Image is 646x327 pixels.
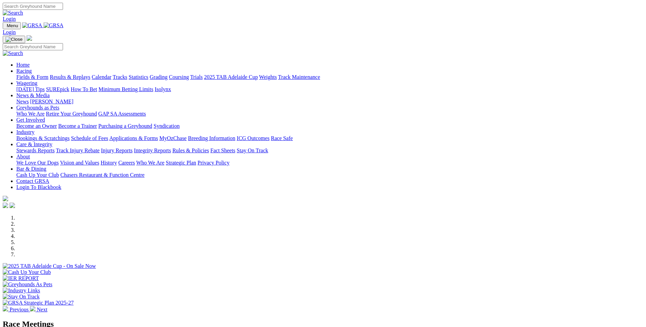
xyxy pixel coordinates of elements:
[16,135,643,141] div: Industry
[3,300,74,306] img: GRSA Strategic Plan 2025-27
[136,160,164,166] a: Who We Are
[46,86,69,92] a: SUREpick
[16,166,46,172] a: Bar & Dining
[3,269,51,275] img: Cash Up Your Club
[166,160,196,166] a: Strategic Plan
[60,160,99,166] a: Vision and Values
[50,74,90,80] a: Results & Replays
[10,307,29,312] span: Previous
[3,275,39,281] img: IER REPORT
[169,74,189,80] a: Coursing
[16,123,57,129] a: Become an Owner
[198,160,230,166] a: Privacy Policy
[27,35,32,41] img: logo-grsa-white.png
[16,86,45,92] a: [DATE] Tips
[16,141,52,147] a: Care & Integrity
[150,74,168,80] a: Grading
[98,123,152,129] a: Purchasing a Greyhound
[3,281,52,288] img: Greyhounds As Pets
[3,307,30,312] a: Previous
[5,37,22,42] img: Close
[71,86,97,92] a: How To Bet
[30,306,35,311] img: chevron-right-pager-white.svg
[16,172,59,178] a: Cash Up Your Club
[16,154,30,159] a: About
[16,184,61,190] a: Login To Blackbook
[129,74,148,80] a: Statistics
[3,29,16,35] a: Login
[3,50,23,56] img: Search
[259,74,277,80] a: Weights
[154,123,179,129] a: Syndication
[16,129,34,135] a: Industry
[3,16,16,22] a: Login
[100,160,117,166] a: History
[16,178,49,184] a: Contact GRSA
[172,148,209,153] a: Rules & Policies
[16,80,37,86] a: Wagering
[71,135,108,141] a: Schedule of Fees
[271,135,293,141] a: Race Safe
[16,68,32,74] a: Racing
[98,111,146,117] a: GAP SA Assessments
[3,203,8,208] img: facebook.svg
[16,74,643,80] div: Racing
[16,135,69,141] a: Bookings & Scratchings
[44,22,64,29] img: GRSA
[3,22,21,29] button: Toggle navigation
[46,111,97,117] a: Retire Your Greyhound
[3,306,8,311] img: chevron-left-pager-white.svg
[56,148,99,153] a: Track Injury Rebate
[98,86,153,92] a: Minimum Betting Limits
[22,22,42,29] img: GRSA
[210,148,235,153] a: Fact Sheets
[30,99,73,104] a: [PERSON_NAME]
[113,74,127,80] a: Tracks
[16,111,45,117] a: Who We Are
[3,294,40,300] img: Stay On Track
[16,172,643,178] div: Bar & Dining
[16,105,59,110] a: Greyhounds as Pets
[58,123,97,129] a: Become a Trainer
[3,43,63,50] input: Search
[3,10,23,16] img: Search
[3,36,25,43] button: Toggle navigation
[37,307,47,312] span: Next
[3,263,96,269] img: 2025 TAB Adelaide Cup - On Sale Now
[278,74,320,80] a: Track Maintenance
[60,172,144,178] a: Chasers Restaurant & Function Centre
[134,148,171,153] a: Integrity Reports
[16,111,643,117] div: Greyhounds as Pets
[237,135,269,141] a: ICG Outcomes
[7,23,18,28] span: Menu
[16,117,45,123] a: Get Involved
[237,148,268,153] a: Stay On Track
[16,74,48,80] a: Fields & Form
[3,3,63,10] input: Search
[92,74,111,80] a: Calendar
[188,135,235,141] a: Breeding Information
[16,148,54,153] a: Stewards Reports
[3,196,8,201] img: logo-grsa-white.png
[101,148,132,153] a: Injury Reports
[16,86,643,92] div: Wagering
[204,74,258,80] a: 2025 TAB Adelaide Cup
[16,62,30,68] a: Home
[16,92,50,98] a: News & Media
[30,307,47,312] a: Next
[16,123,643,129] div: Get Involved
[16,99,643,105] div: News & Media
[190,74,203,80] a: Trials
[10,203,15,208] img: twitter.svg
[118,160,135,166] a: Careers
[155,86,171,92] a: Isolynx
[109,135,158,141] a: Applications & Forms
[3,288,40,294] img: Industry Links
[16,148,643,154] div: Care & Integrity
[16,160,59,166] a: We Love Our Dogs
[16,99,29,104] a: News
[16,160,643,166] div: About
[159,135,187,141] a: MyOzChase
